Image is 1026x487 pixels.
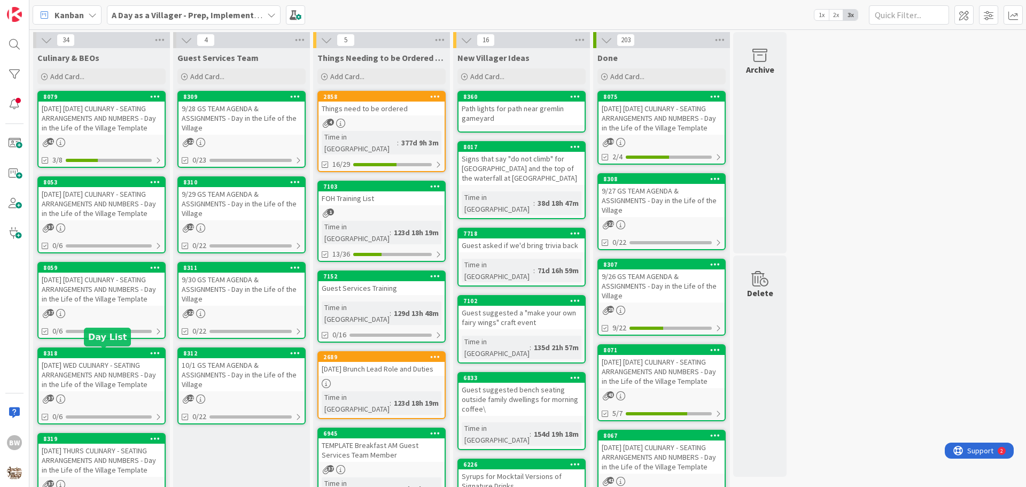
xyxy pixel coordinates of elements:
span: : [533,265,535,276]
span: 0/6 [52,240,63,251]
div: 7103 [318,182,445,191]
div: 71d 16h 59m [535,265,581,276]
span: 37 [47,309,54,316]
span: Support [22,2,49,14]
div: 8075 [598,92,725,102]
div: 8071 [598,345,725,355]
span: Guest Services Team [177,52,259,63]
div: 7103FOH Training List [318,182,445,205]
span: : [390,227,391,238]
img: avatar [7,465,22,480]
div: 8318 [43,350,165,357]
div: Signs that say "do not climb" for [GEOGRAPHIC_DATA] and the top of the waterfall at [GEOGRAPHIC_D... [458,152,585,185]
div: [DATE] WED CULINARY - SEATING ARRANGEMENTS AND NUMBERS - Day in the Life of the Village Template [38,358,165,391]
span: : [530,428,531,440]
div: Delete [747,287,773,299]
div: 9/26 GS TEAM AGENDA & ASSIGNMENTS - Day in the Life of the Village [598,269,725,303]
img: Visit kanbanzone.com [7,7,22,22]
div: 129d 13h 48m [391,307,441,319]
div: BW [7,435,22,450]
div: 6945 [318,429,445,438]
span: : [530,342,531,353]
span: Add Card... [190,72,224,81]
div: 8319 [43,435,165,443]
div: 8308 [603,175,725,183]
div: 2689[DATE] Brunch Lead Role and Duties [318,352,445,376]
div: 6226 [458,460,585,469]
div: 6945TEMPLATE Breakfast AM Guest Services Team Member [318,429,445,462]
span: 37 [47,223,54,230]
div: [DATE] THURS CULINARY - SEATING ARRANGEMENTS AND NUMBERS - Day in the Life of the Village Template [38,444,165,477]
div: 83119/30 GS TEAM AGENDA & ASSIGNMENTS - Day in the Life of the Village [178,263,305,306]
span: 3/8 [52,154,63,166]
span: 22 [607,220,614,227]
div: 8311 [183,264,305,272]
div: 8071 [603,346,725,354]
span: Add Card... [330,72,364,81]
div: Time in [GEOGRAPHIC_DATA] [462,191,533,215]
span: 34 [57,34,75,47]
div: 7718 [463,230,585,237]
div: 8360 [463,93,585,101]
div: TEMPLATE Breakfast AM Guest Services Team Member [318,438,445,462]
span: 0/22 [192,240,206,251]
div: 8059 [38,263,165,273]
span: 0/22 [612,237,626,248]
div: FOH Training List [318,191,445,205]
span: 2/4 [612,151,623,163]
span: 39 [607,138,614,145]
div: 8017Signs that say "do not climb" for [GEOGRAPHIC_DATA] and the top of the waterfall at [GEOGRAPH... [458,142,585,185]
div: 8360Path lights for path near gremlin gameyard [458,92,585,125]
div: Time in [GEOGRAPHIC_DATA] [322,221,390,244]
div: 8310 [178,177,305,187]
div: 8053 [43,179,165,186]
span: 22 [187,309,194,316]
span: 37 [47,395,54,401]
div: 123d 18h 19m [391,227,441,238]
span: 2x [829,10,843,20]
div: 8075 [603,93,725,101]
div: 6226 [463,461,585,468]
span: : [533,197,535,209]
input: Quick Filter... [869,5,949,25]
div: 8079 [38,92,165,102]
div: 8067[DATE] [DATE] CULINARY - SEATING ARRANGEMENTS AND NUMBERS - Day in the Life of the Village Te... [598,431,725,474]
span: 0/22 [192,326,206,337]
div: 2858 [318,92,445,102]
span: 0/16 [332,329,346,341]
div: 8311 [178,263,305,273]
div: 123d 18h 19m [391,397,441,409]
div: 83099/28 GS TEAM AGENDA & ASSIGNMENTS - Day in the Life of the Village [178,92,305,135]
span: 4 [327,119,334,126]
h5: Day List [88,332,127,342]
span: 22 [187,138,194,145]
div: [DATE] [DATE] CULINARY - SEATING ARRANGEMENTS AND NUMBERS - Day in the Life of the Village Template [598,355,725,388]
span: 5 [337,34,355,47]
div: 8360 [458,92,585,102]
div: 8319 [38,434,165,444]
span: 1x [814,10,829,20]
div: 8075[DATE] [DATE] CULINARY - SEATING ARRANGEMENTS AND NUMBERS - Day in the Life of the Village Te... [598,92,725,135]
div: 83109/29 GS TEAM AGENDA & ASSIGNMENTS - Day in the Life of the Village [178,177,305,220]
div: 8309 [178,92,305,102]
b: A Day as a Villager - Prep, Implement and Execute [112,10,302,20]
div: Archive [746,63,774,76]
span: 37 [327,465,334,472]
span: 0/22 [192,411,206,422]
span: 203 [617,34,635,47]
div: 2858 [323,93,445,101]
div: [DATE] [DATE] CULINARY - SEATING ARRANGEMENTS AND NUMBERS - Day in the Life of the Village Template [38,102,165,135]
span: 41 [47,138,54,145]
div: [DATE] [DATE] CULINARY - SEATING ARRANGEMENTS AND NUMBERS - Day in the Life of the Village Template [598,102,725,135]
div: 83089/27 GS TEAM AGENDA & ASSIGNMENTS - Day in the Life of the Village [598,174,725,217]
span: New Villager Ideas [457,52,530,63]
div: 8067 [598,431,725,440]
span: Add Card... [50,72,84,81]
span: 5/7 [612,408,623,419]
div: 2 [56,4,58,13]
div: 8053[DATE] [DATE] CULINARY - SEATING ARRANGEMENTS AND NUMBERS - Day in the Life of the Village Te... [38,177,165,220]
div: 9/27 GS TEAM AGENDA & ASSIGNMENTS - Day in the Life of the Village [598,184,725,217]
span: 41 [607,477,614,484]
span: 3x [843,10,858,20]
span: Kanban [55,9,84,21]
